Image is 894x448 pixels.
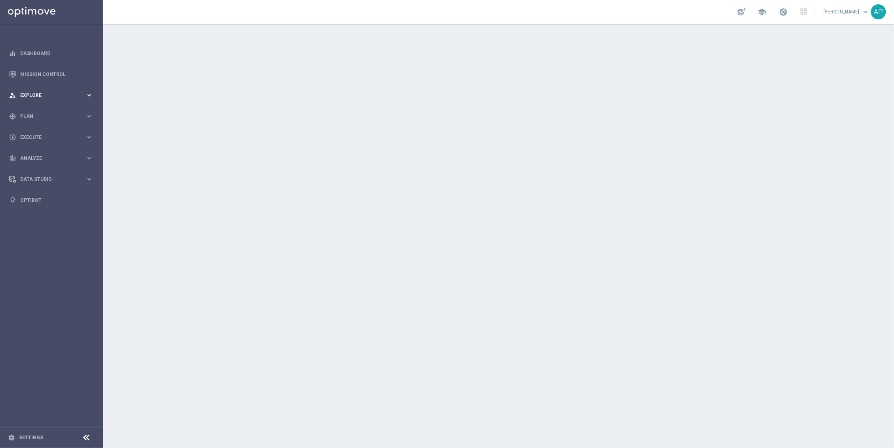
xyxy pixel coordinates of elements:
[9,176,86,183] div: Data Studio
[86,154,93,162] i: keyboard_arrow_right
[758,8,767,16] span: school
[8,434,15,441] i: settings
[20,93,86,98] span: Explore
[9,113,93,120] button: gps_fixed Plan keyboard_arrow_right
[9,176,93,182] button: Data Studio keyboard_arrow_right
[20,43,93,64] a: Dashboard
[9,155,16,162] i: track_changes
[823,6,871,18] a: [PERSON_NAME]keyboard_arrow_down
[86,91,93,99] i: keyboard_arrow_right
[9,113,86,120] div: Plan
[871,4,886,19] div: AP
[9,50,93,57] button: equalizer Dashboard
[9,92,93,99] button: person_search Explore keyboard_arrow_right
[9,134,86,141] div: Execute
[9,92,86,99] div: Explore
[20,135,86,140] span: Execute
[9,197,93,203] button: lightbulb Optibot
[9,50,16,57] i: equalizer
[9,155,86,162] div: Analyze
[9,64,93,85] div: Mission Control
[862,8,870,16] span: keyboard_arrow_down
[20,190,93,211] a: Optibot
[20,114,86,119] span: Plan
[9,71,93,78] button: Mission Control
[9,155,93,161] button: track_changes Analyze keyboard_arrow_right
[9,197,16,204] i: lightbulb
[20,177,86,182] span: Data Studio
[86,175,93,183] i: keyboard_arrow_right
[9,190,93,211] div: Optibot
[9,113,16,120] i: gps_fixed
[19,435,43,440] a: Settings
[9,134,93,140] button: play_circle_outline Execute keyboard_arrow_right
[86,133,93,141] i: keyboard_arrow_right
[20,156,86,161] span: Analyze
[20,64,93,85] a: Mission Control
[9,92,16,99] i: person_search
[9,43,93,64] div: Dashboard
[86,112,93,120] i: keyboard_arrow_right
[9,134,16,141] i: play_circle_outline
